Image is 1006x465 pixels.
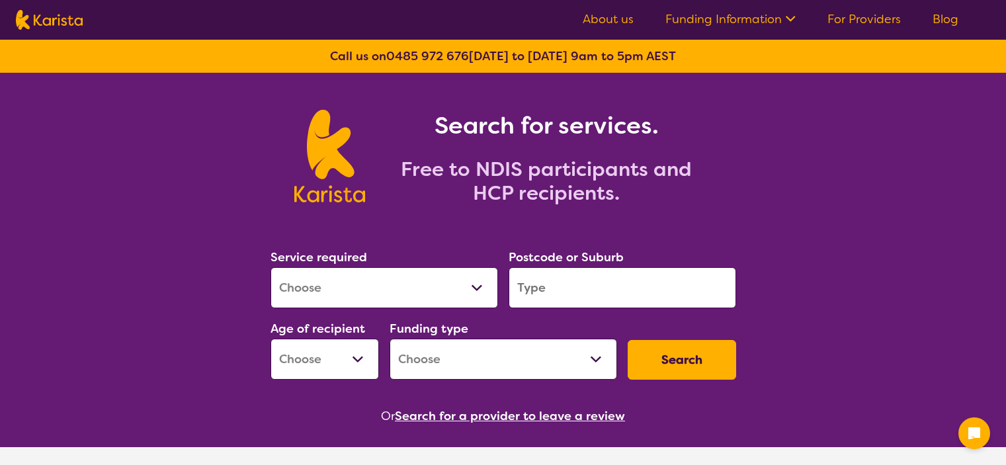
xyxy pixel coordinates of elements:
a: About us [583,11,634,27]
b: Call us on [DATE] to [DATE] 9am to 5pm AEST [330,48,676,64]
a: Funding Information [665,11,796,27]
h2: Free to NDIS participants and HCP recipients. [381,157,712,205]
label: Service required [271,249,367,265]
label: Postcode or Suburb [509,249,624,265]
label: Funding type [390,321,468,337]
h1: Search for services. [381,110,712,142]
label: Age of recipient [271,321,365,337]
span: Or [381,406,395,426]
img: Karista logo [294,110,365,202]
input: Type [509,267,736,308]
img: Karista logo [16,10,83,30]
button: Search for a provider to leave a review [395,406,625,426]
button: Search [628,340,736,380]
a: For Providers [827,11,901,27]
a: Blog [933,11,958,27]
a: 0485 972 676 [386,48,469,64]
